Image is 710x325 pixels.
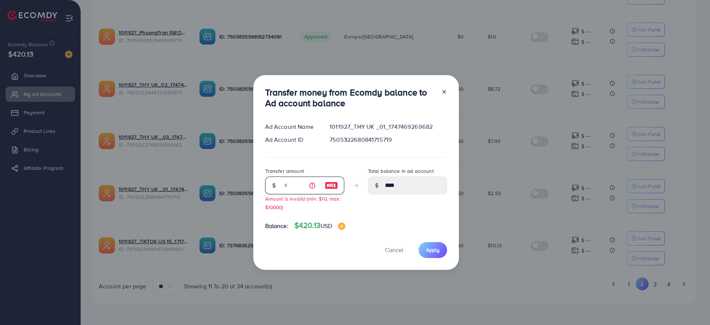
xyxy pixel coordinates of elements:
[338,222,345,230] img: image
[265,87,435,108] h3: Transfer money from Ecomdy balance to Ad account balance
[679,292,704,319] iframe: Chat
[294,221,346,230] h4: $420.13
[259,123,324,131] div: Ad Account Name
[325,181,338,190] img: image
[324,135,453,144] div: 7505322680841715719
[385,246,403,254] span: Cancel
[419,242,447,258] button: Apply
[368,167,434,175] label: Total balance in ad account
[376,242,413,258] button: Cancel
[321,222,332,230] span: USD
[259,135,324,144] div: Ad Account ID
[265,222,288,230] span: Balance:
[324,123,453,131] div: 1011927_THY UK _01_1747469269682
[265,195,341,211] small: Amount is invalid (min: $10, max: $10000)
[265,167,304,175] label: Transfer amount
[426,246,440,254] span: Apply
